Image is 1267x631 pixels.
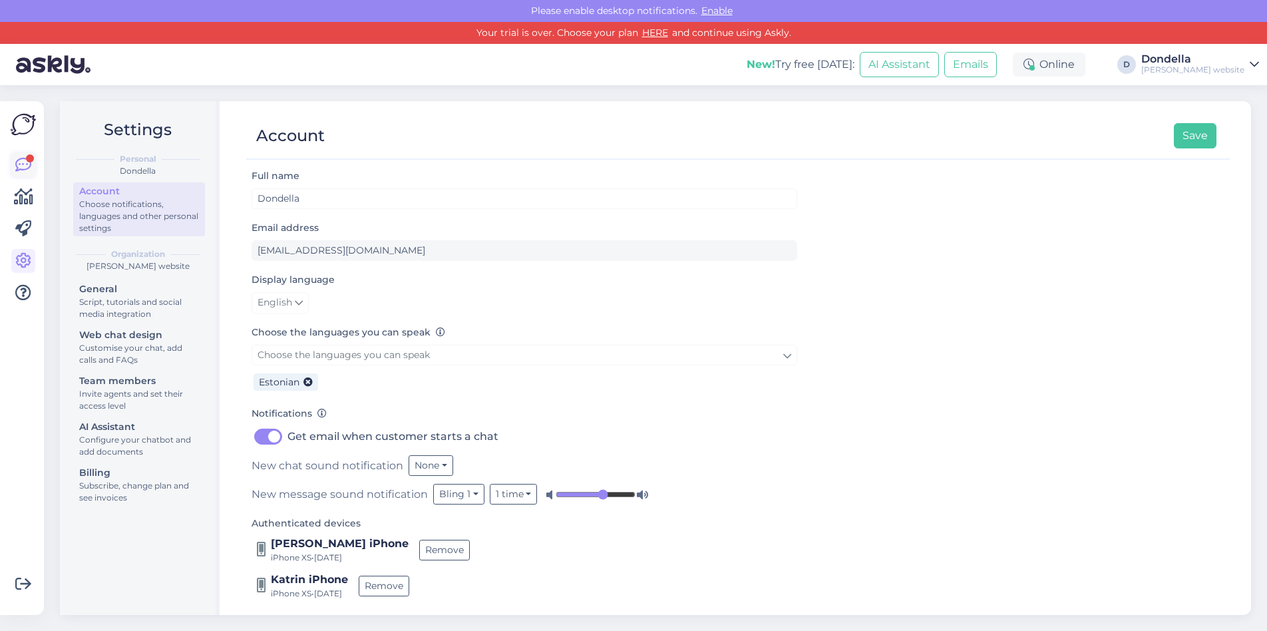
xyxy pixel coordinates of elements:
span: Estonian [259,376,299,388]
div: New message sound notification [252,484,797,505]
div: Dondella [1141,54,1244,65]
div: Online [1013,53,1085,77]
button: Save [1174,123,1216,148]
div: iPhone XS • [DATE] [271,552,409,564]
div: Configure your chatbot and add documents [79,434,199,458]
span: English [258,296,292,310]
b: Organization [111,248,165,260]
span: Choose the languages you can speak [258,349,430,361]
div: D [1117,55,1136,74]
button: Remove [359,576,409,596]
a: AccountChoose notifications, languages and other personal settings [73,182,205,236]
div: [PERSON_NAME] website [71,260,205,272]
div: Subscribe, change plan and see invoices [79,480,199,504]
div: Customise your chat, add calls and FAQs [79,342,199,366]
label: Get email when customer starts a chat [287,426,498,447]
button: Emails [944,52,997,77]
button: 1 time [490,484,538,505]
button: None [409,455,453,476]
button: AI Assistant [860,52,939,77]
div: Katrin iPhone [271,572,348,588]
div: AI Assistant [79,420,199,434]
div: Invite agents and set their access level [79,388,199,412]
div: Account [256,123,325,148]
label: Full name [252,169,299,183]
div: New chat sound notification [252,455,797,476]
div: Team members [79,374,199,388]
a: Dondella[PERSON_NAME] website [1141,54,1259,75]
div: iPhone XS • [DATE] [271,588,348,600]
div: Script, tutorials and social media integration [79,296,199,320]
a: Team membersInvite agents and set their access level [73,372,205,414]
span: Enable [697,5,737,17]
div: General [79,282,199,296]
button: Remove [419,540,470,560]
label: Notifications [252,407,327,421]
h2: Settings [71,117,205,142]
div: [PERSON_NAME] iPhone [271,536,409,552]
div: Choose notifications, languages and other personal settings [79,198,199,234]
a: AI AssistantConfigure your chatbot and add documents [73,418,205,460]
a: Web chat designCustomise your chat, add calls and FAQs [73,326,205,368]
label: Display language [252,273,335,287]
b: New! [747,58,775,71]
a: BillingSubscribe, change plan and see invoices [73,464,205,506]
div: Try free [DATE]: [747,57,854,73]
div: Billing [79,466,199,480]
input: Enter name [252,188,797,209]
a: GeneralScript, tutorials and social media integration [73,280,205,322]
div: [PERSON_NAME] website [1141,65,1244,75]
label: Authenticated devices [252,517,361,530]
div: Dondella [71,165,205,177]
label: Email address [252,221,319,235]
label: Choose the languages you can speak [252,325,445,339]
div: Account [79,184,199,198]
img: Askly Logo [11,112,36,137]
a: HERE [638,27,672,39]
button: Bling 1 [433,484,484,505]
a: Choose the languages you can speak [252,345,797,365]
a: English [252,292,309,314]
b: Personal [120,153,156,165]
input: Enter email [252,240,797,261]
div: Web chat design [79,328,199,342]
